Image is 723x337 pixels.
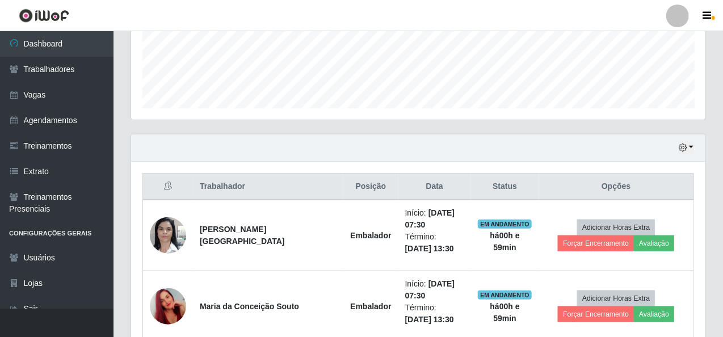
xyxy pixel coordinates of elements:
li: Início: [405,278,464,302]
time: [DATE] 07:30 [405,208,455,229]
time: [DATE] 13:30 [405,315,454,324]
img: 1694453372238.jpeg [150,211,186,259]
li: Término: [405,302,464,326]
span: EM ANDAMENTO [478,220,532,229]
strong: Maria da Conceição Souto [200,302,299,311]
li: Início: [405,207,464,231]
img: CoreUI Logo [19,9,69,23]
strong: Embalador [350,231,391,240]
th: Trabalhador [193,174,343,200]
button: Avaliação [634,235,674,251]
strong: há 00 h e 59 min [490,302,520,323]
span: EM ANDAMENTO [478,290,532,300]
strong: há 00 h e 59 min [490,231,520,252]
th: Status [471,174,539,200]
button: Adicionar Horas Extra [577,290,655,306]
button: Avaliação [634,306,674,322]
button: Forçar Encerramento [558,306,634,322]
li: Término: [405,231,464,255]
strong: [PERSON_NAME][GEOGRAPHIC_DATA] [200,225,285,246]
button: Adicionar Horas Extra [577,220,655,235]
th: Posição [343,174,398,200]
time: [DATE] 13:30 [405,244,454,253]
time: [DATE] 07:30 [405,279,455,300]
th: Data [398,174,471,200]
strong: Embalador [350,302,391,311]
th: Opções [539,174,694,200]
button: Forçar Encerramento [558,235,634,251]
